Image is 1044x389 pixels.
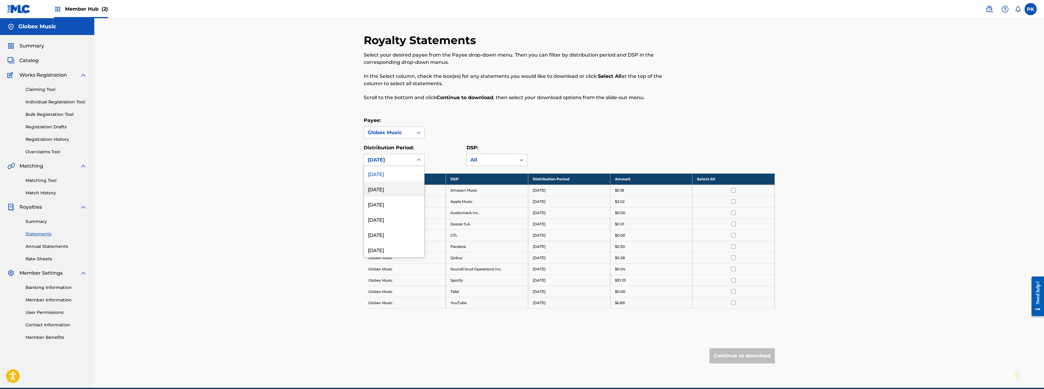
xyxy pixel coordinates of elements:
div: Globex Music [368,129,410,136]
td: Tidal [446,286,528,297]
p: $0.00 [615,233,625,238]
a: Match History [26,190,87,196]
p: Select your desired payee from the Payee drop-down menu. Then you can filter by distribution peri... [364,51,680,66]
h5: Globex Music [18,23,56,30]
td: [DATE] [528,263,610,275]
img: Catalog [7,57,15,64]
td: Globex Music [364,286,446,297]
div: Виджет чата [1014,360,1044,389]
a: Overclaims Tool [26,149,87,155]
img: MLC Logo [7,5,31,13]
span: Member Hub [65,5,108,12]
th: Amount [610,173,692,185]
p: $10.33 [615,278,626,283]
td: SoundCloud Operations Inc. [446,263,528,275]
td: Qobuz [446,252,528,263]
a: Bulk Registration Tool [26,111,87,118]
div: [DATE] [364,242,424,257]
div: Перетащить [1015,366,1019,384]
td: GTL [446,230,528,241]
label: DSP: [467,145,478,151]
td: [DATE] [528,218,610,230]
a: Contact Information [26,322,87,328]
td: Amazon Music [446,185,528,196]
img: expand [80,162,87,170]
p: $6.89 [615,300,625,306]
td: YouTube [446,297,528,308]
td: [DATE] [528,230,610,241]
a: Rate Sheets [26,256,87,262]
img: expand [80,269,87,277]
th: DSP [446,173,528,185]
span: Catalog [19,57,39,64]
th: Distribution Period [528,173,610,185]
span: Royalties [19,203,42,211]
a: Summary [26,218,87,225]
a: Statements [26,231,87,237]
a: Banking Information [26,284,87,291]
div: [DATE] [364,166,424,181]
div: All [470,156,512,164]
td: Pandora [446,241,528,252]
img: expand [80,203,87,211]
img: Member Settings [7,269,15,277]
td: Audiomack Inc. [446,207,528,218]
p: $0.00 [615,289,625,294]
td: [DATE] [528,286,610,297]
img: Matching [7,162,15,170]
td: Deezer S.A. [446,218,528,230]
th: Select All [692,173,775,185]
td: Spotify [446,275,528,286]
a: Registration History [26,136,87,143]
td: Apple Music [446,196,528,207]
td: Globex Music [364,297,446,308]
a: Registration Drafts [26,124,87,130]
img: Works Registration [7,71,15,79]
img: expand [80,71,87,79]
h2: Royalty Statements [364,33,479,47]
img: Top Rightsholders [54,5,61,13]
a: Member Benefits [26,334,87,341]
span: Works Registration [19,71,67,79]
iframe: Resource Center [1027,272,1044,321]
td: [DATE] [528,196,610,207]
a: Individual Registration Tool [26,99,87,105]
label: Payee: [364,117,381,123]
a: Annual Statements [26,243,87,250]
td: Globex Music [364,275,446,286]
p: In the Select column, check the box(es) for any statements you would like to download or click at... [364,73,680,87]
span: Matching [19,162,43,170]
img: Summary [7,42,15,50]
img: Accounts [7,23,15,30]
p: $0.01 [615,221,624,227]
a: Public Search [983,3,995,15]
a: Member Information [26,297,87,303]
p: $0.28 [615,255,625,261]
div: [DATE] [364,196,424,212]
td: [DATE] [528,185,610,196]
td: [DATE] [528,241,610,252]
div: Notifications [1015,6,1021,12]
p: $3.02 [615,199,625,204]
strong: Select All [598,73,622,79]
td: [DATE] [528,297,610,308]
div: [DATE] [368,156,410,164]
div: User Menu [1025,3,1037,15]
div: [DATE] [364,227,424,242]
div: Help [999,3,1011,15]
span: Member Settings [19,269,63,277]
td: [DATE] [528,207,610,218]
p: $0.04 [615,266,625,272]
span: Summary [19,42,44,50]
label: Distribution Period: [364,145,414,151]
div: [DATE] [364,181,424,196]
iframe: Chat Widget [1014,360,1044,389]
div: [DATE] [364,212,424,227]
p: $0.18 [615,188,624,193]
td: Globex Music [364,263,446,275]
img: Royalties [7,203,15,211]
td: Globex Music [364,252,446,263]
p: $0.00 [615,210,625,216]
